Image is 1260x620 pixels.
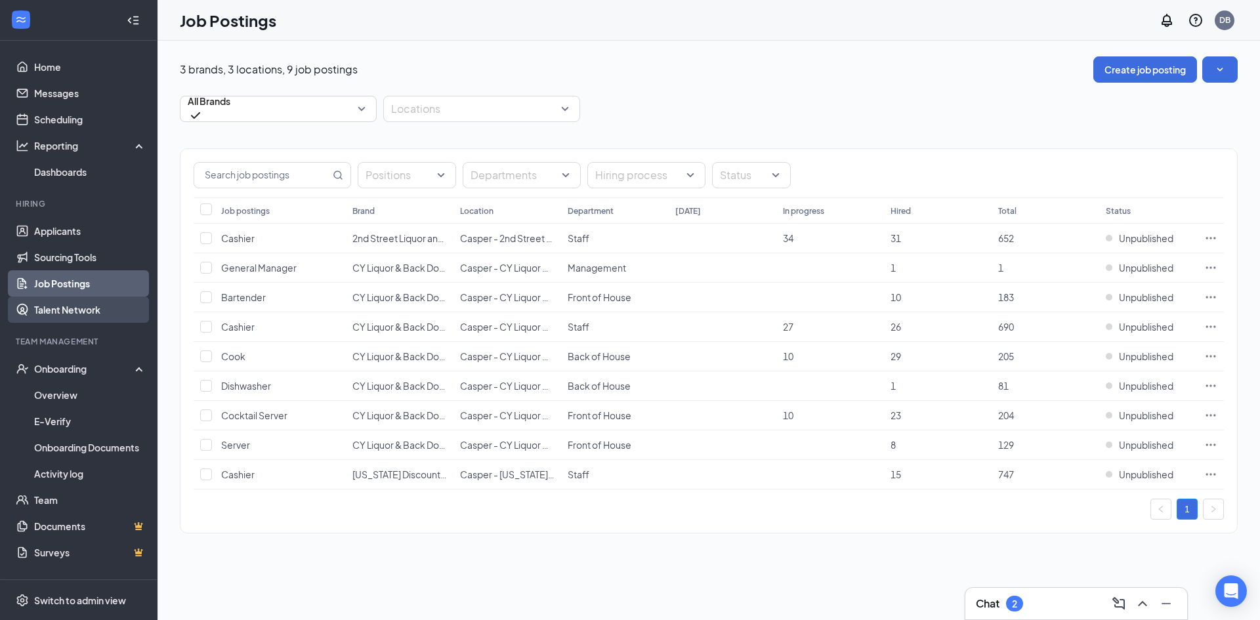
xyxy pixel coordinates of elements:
span: 652 [998,232,1014,244]
svg: Analysis [16,139,29,152]
td: Back of House [561,371,669,401]
span: 1 [891,262,896,274]
span: Front of House [568,439,631,451]
span: Cook [221,350,245,362]
a: Scheduling [34,106,146,133]
span: Unpublished [1119,379,1173,392]
button: left [1150,499,1171,520]
svg: Ellipses [1204,409,1217,422]
span: CY Liquor & Back Door Lounge [352,350,482,362]
div: Reporting [34,139,147,152]
a: Team [34,487,146,513]
span: 183 [998,291,1014,303]
span: left [1157,505,1165,513]
li: 1 [1177,499,1198,520]
div: Job postings [221,205,270,217]
td: Casper - CY Liquor & Back Door Lounge [453,283,561,312]
a: Sourcing Tools [34,244,146,270]
div: Location [460,205,493,217]
span: Casper - CY Liquor & Back Door Lounge [460,262,629,274]
a: Talent Network [34,297,146,323]
span: 26 [891,321,901,333]
a: Messages [34,80,146,106]
span: Casper - 2nd Street Liquor and Wine [460,232,614,244]
span: Staff [568,232,589,244]
h1: Job Postings [180,9,276,31]
span: CY Liquor & Back Door Lounge [352,291,482,303]
span: Unpublished [1119,438,1173,451]
span: 129 [998,439,1014,451]
span: 10 [783,409,793,421]
span: Dishwasher [221,380,271,392]
input: Search job postings [194,163,330,188]
span: 31 [891,232,901,244]
div: 2 [1012,598,1017,610]
td: CY Liquor & Back Door Lounge [346,283,453,312]
p: 3 brands, 3 locations, 9 job postings [180,62,358,77]
div: Switch to admin view [34,594,126,607]
svg: Ellipses [1204,350,1217,363]
svg: Ellipses [1204,468,1217,481]
span: 29 [891,350,901,362]
svg: Minimize [1158,596,1174,611]
td: CY Liquor & Back Door Lounge [346,430,453,460]
span: 34 [783,232,793,244]
a: Dashboards [34,159,146,185]
span: Casper - CY Liquor & Back Door Lounge [460,350,629,362]
svg: Ellipses [1204,438,1217,451]
a: Activity log [34,461,146,487]
span: Unpublished [1119,232,1173,245]
a: SurveysCrown [34,539,146,566]
span: 1 [891,380,896,392]
svg: Settings [16,594,29,607]
button: Minimize [1156,593,1177,614]
td: CY Liquor & Back Door Lounge [346,312,453,342]
td: CY Liquor & Back Door Lounge [346,401,453,430]
a: Home [34,54,146,80]
a: 1 [1177,499,1197,519]
span: 23 [891,409,901,421]
td: Casper - CY Liquor & Back Door Lounge [453,371,561,401]
td: Casper - CY Liquor & Back Door Lounge [453,401,561,430]
td: Staff [561,224,669,253]
a: Overview [34,382,146,408]
div: Brand [352,205,375,217]
svg: Notifications [1159,12,1175,28]
span: Casper - CY Liquor & Back Door Lounge [460,321,629,333]
span: CY Liquor & Back Door Lounge [352,380,482,392]
td: Front of House [561,401,669,430]
span: Cashier [221,321,255,333]
span: Casper - CY Liquor & Back Door Lounge [460,409,629,421]
h3: Chat [976,596,999,611]
svg: Ellipses [1204,291,1217,304]
th: Total [992,197,1099,224]
span: Unpublished [1119,350,1173,363]
span: Cocktail Server [221,409,287,421]
span: Back of House [568,380,631,392]
span: 27 [783,321,793,333]
td: Casper - CY Liquor & Back Door Lounge [453,430,561,460]
span: CY Liquor & Back Door Lounge [352,439,482,451]
td: Front of House [561,430,669,460]
span: Casper - CY Liquor & Back Door Lounge [460,439,629,451]
th: In progress [776,197,884,224]
td: Casper - CY Liquor & Back Door Lounge [453,253,561,283]
td: 2nd Street Liquor and Wine [346,224,453,253]
td: Casper - Wyoming Discount Liquor [453,460,561,489]
td: Management [561,253,669,283]
svg: Checkmark [188,108,203,123]
svg: Ellipses [1204,320,1217,333]
a: Onboarding Documents [34,434,146,461]
svg: UserCheck [16,362,29,375]
span: CY Liquor & Back Door Lounge [352,321,482,333]
li: Next Page [1203,499,1224,520]
span: CY Liquor & Back Door Lounge [352,262,482,274]
div: Hiring [16,198,144,209]
span: 747 [998,468,1014,480]
svg: Ellipses [1204,261,1217,274]
span: Staff [568,321,589,333]
span: Unpublished [1119,320,1173,333]
td: Casper - CY Liquor & Back Door Lounge [453,342,561,371]
svg: QuestionInfo [1188,12,1204,28]
span: Cashier [221,232,255,244]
